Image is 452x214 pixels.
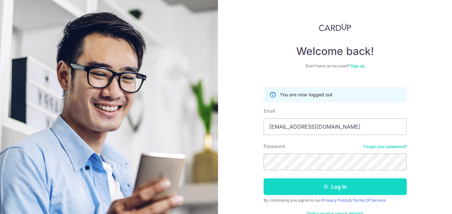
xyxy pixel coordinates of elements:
[264,45,407,58] h4: Welcome back!
[264,143,285,150] label: Password
[363,144,407,149] a: Forgot your password?
[264,63,407,69] div: Don’t have an account?
[322,198,349,203] a: Privacy Policy
[264,118,407,135] input: Enter your Email
[280,91,333,98] p: You are now logged out
[319,23,351,31] img: CardUp Logo
[350,63,364,68] a: Sign up
[264,178,407,195] button: Log in
[264,108,275,114] label: Email
[352,198,386,203] a: Terms Of Service
[264,198,407,203] div: By continuing you agree to our &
